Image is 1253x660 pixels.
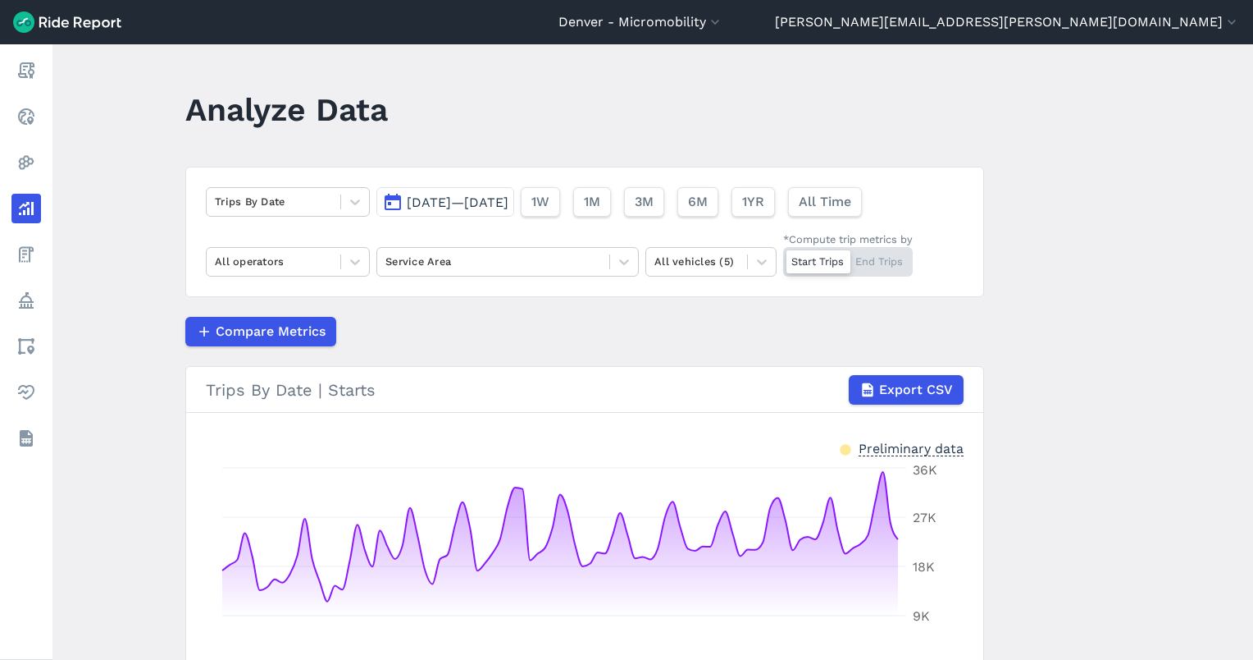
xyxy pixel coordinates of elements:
a: Heatmaps [11,148,41,177]
h1: Analyze Data [185,87,388,132]
button: 3M [624,187,664,217]
a: Analyze [11,194,41,223]
button: [DATE]—[DATE] [376,187,514,217]
button: Denver - Micromobility [558,12,723,32]
span: 1YR [742,192,764,212]
tspan: 9K [913,608,930,624]
span: 6M [688,192,708,212]
a: Fees [11,240,41,269]
span: 1M [584,192,600,212]
tspan: 18K [913,559,935,575]
a: Datasets [11,424,41,453]
span: 3M [635,192,654,212]
button: 1YR [731,187,775,217]
span: 1W [531,192,549,212]
span: Compare Metrics [216,322,326,341]
a: Realtime [11,102,41,131]
button: 1W [521,187,560,217]
div: *Compute trip metrics by [783,231,913,247]
button: 6M [677,187,718,217]
img: Ride Report [13,11,121,33]
button: Compare Metrics [185,317,336,346]
span: Export CSV [879,380,953,400]
tspan: 36K [913,462,937,478]
tspan: 27K [913,510,936,525]
a: Areas [11,332,41,361]
button: [PERSON_NAME][EMAIL_ADDRESS][PERSON_NAME][DOMAIN_NAME] [775,12,1240,32]
button: 1M [573,187,611,217]
span: [DATE]—[DATE] [407,195,508,210]
a: Report [11,56,41,85]
span: All Time [799,192,851,212]
div: Trips By Date | Starts [206,375,964,405]
div: Preliminary data [859,439,964,456]
a: Health [11,378,41,407]
button: All Time [788,187,862,217]
button: Export CSV [849,375,964,405]
a: Policy [11,286,41,315]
